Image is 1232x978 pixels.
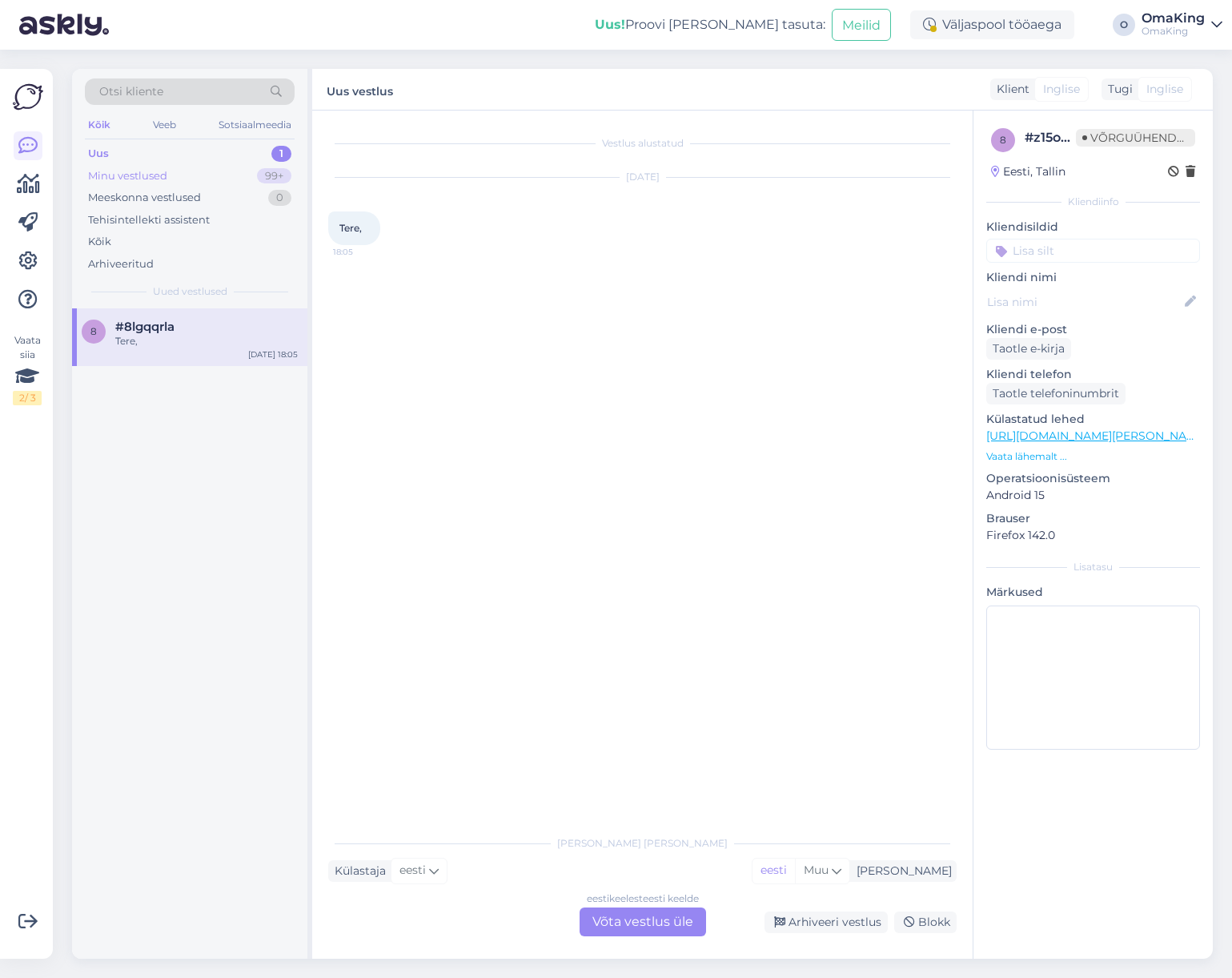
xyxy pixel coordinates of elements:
[90,325,97,337] font: 8
[986,322,1067,336] font: Kliendi e-post
[986,585,1043,599] font: Märkused
[88,191,201,203] font: Meeskonna vestlused
[279,147,283,159] font: 1
[587,892,609,904] font: eesti
[1025,130,1033,145] font: #
[1043,82,1080,96] font: Inglise
[1003,164,1065,179] font: Eesti, Tallin
[595,17,625,32] font: Uus!
[986,239,1200,263] input: Lisa silt
[1142,10,1205,26] font: OmaKing
[592,914,693,929] font: Võta vestlus üle
[993,386,1119,400] font: Taotle telefoninumbrit
[789,915,881,929] font: Arhiveeri vestlus
[1108,82,1133,96] font: Tugi
[219,119,291,131] font: Sotsiaalmeedia
[19,392,25,404] font: 2
[857,863,952,878] font: [PERSON_NAME]
[986,511,1030,525] font: Brauser
[399,863,426,877] font: eesti
[760,863,787,877] font: eesti
[842,18,881,33] font: Meilid
[88,169,167,182] font: Minu vestlused
[986,471,1110,485] font: Operatsioonisüsteem
[986,450,1067,462] font: Vaata lähemalt ...
[942,17,1061,32] font: Väljaspool tööaega
[1120,18,1128,30] font: O
[918,915,950,929] font: Blokk
[335,863,386,878] font: Külastaja
[153,285,227,297] font: Uued vestlused
[804,863,829,877] font: Muu
[986,528,1055,542] font: Firefox 142.0
[832,9,891,40] button: Meilid
[25,392,36,404] font: / 3
[986,412,1085,426] font: Külastatud lehed
[1142,12,1222,38] a: OmaKingOmaKing
[88,235,111,248] font: Kõik
[248,349,298,360] font: [DATE] 18:05
[602,137,684,149] font: Vestlus alustatud
[13,82,43,112] img: Askly logo
[88,213,210,226] font: Tehisintellekti assistent
[333,247,353,257] font: 18:05
[986,429,1207,443] a: [URL][DOMAIN_NAME][PERSON_NAME]
[1033,130,1089,145] font: z15oxfp3
[986,219,1058,234] font: Kliendisildid
[1068,195,1119,207] font: Kliendiinfo
[997,82,1029,96] font: Klient
[115,319,175,334] font: #8lgqqrla
[986,270,1057,284] font: Kliendi nimi
[643,892,699,904] font: eesti keelde
[557,837,728,849] font: [PERSON_NAME] [PERSON_NAME]
[1142,25,1188,37] font: OmaKing
[1090,131,1214,145] font: Võrguühenduseta
[987,293,1182,311] input: Lisa nimi
[609,892,643,904] font: keelest
[1146,82,1183,96] font: Inglise
[99,84,163,99] font: Otsi kliente
[1073,561,1113,573] font: Lisatasu
[339,222,362,234] font: Tere,
[626,171,660,183] font: [DATE]
[14,334,41,360] font: Vaata siia
[276,191,283,203] font: 0
[625,17,825,32] font: Proovi [PERSON_NAME] tasuta:
[993,341,1065,356] font: Taotle e-kirja
[88,147,109,159] font: Uus
[88,119,110,131] font: Kõik
[115,335,138,347] font: Tere,
[265,169,283,182] font: 99+
[986,367,1072,381] font: Kliendi telefon
[1000,134,1006,146] font: 8
[115,320,175,334] span: #8lgqqrla
[153,119,176,131] font: Veeb
[327,84,393,99] font: Uus vestlus
[986,488,1045,502] font: Android 15
[88,257,154,270] font: Arhiveeritud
